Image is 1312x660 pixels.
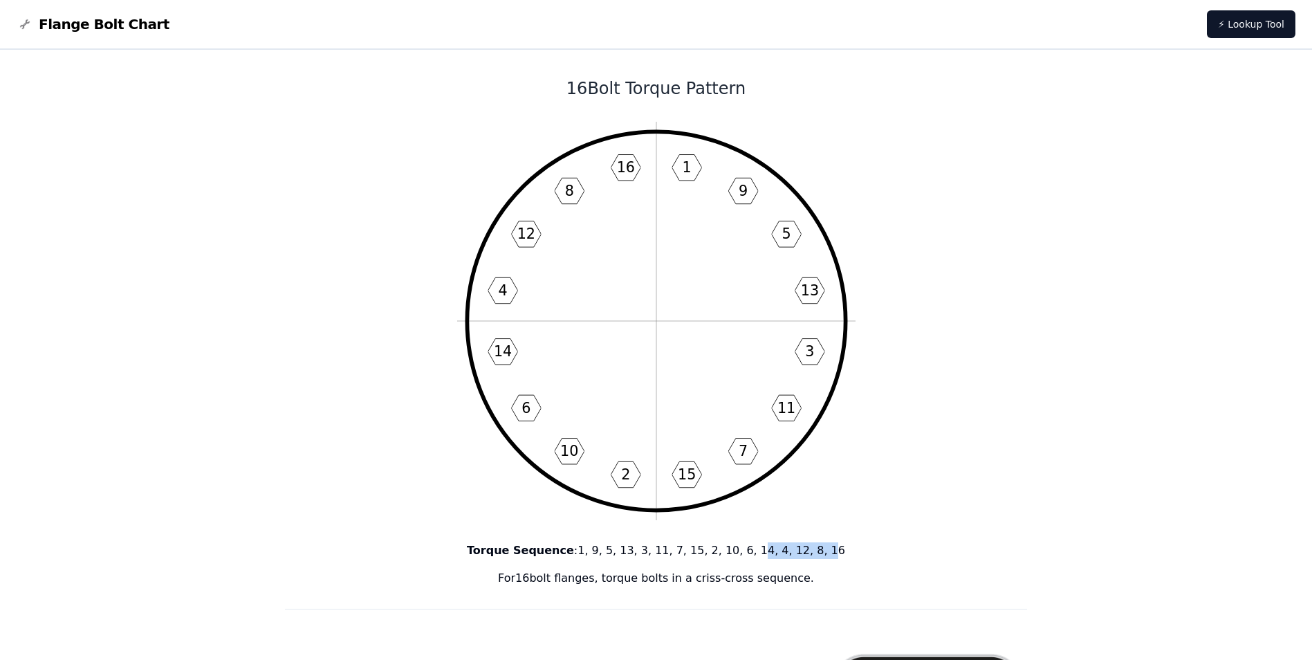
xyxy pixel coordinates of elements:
[1207,10,1295,38] a: ⚡ Lookup Tool
[517,226,535,242] text: 12
[805,343,814,360] text: 3
[782,226,791,242] text: 5
[285,542,1028,559] p: : 1, 9, 5, 13, 3, 11, 7, 15, 2, 10, 6, 14, 4, 12, 8, 16
[682,159,691,176] text: 1
[560,443,578,459] text: 10
[739,183,748,199] text: 9
[493,343,511,360] text: 14
[17,16,33,33] img: Flange Bolt Chart Logo
[616,159,634,176] text: 16
[777,400,795,416] text: 11
[521,400,530,416] text: 6
[800,282,818,299] text: 13
[39,15,169,34] span: Flange Bolt Chart
[677,466,695,483] text: 15
[285,77,1028,100] h1: 16 Bolt Torque Pattern
[17,15,169,34] a: Flange Bolt Chart LogoFlange Bolt Chart
[467,544,574,557] b: Torque Sequence
[498,282,507,299] text: 4
[564,183,573,199] text: 8
[739,443,748,459] text: 7
[285,570,1028,587] p: For 16 bolt flanges, torque bolts in a criss-cross sequence.
[621,466,630,483] text: 2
